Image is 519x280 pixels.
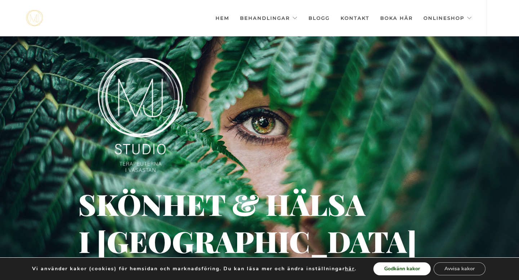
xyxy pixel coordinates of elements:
[32,266,356,272] p: Vi använder kakor (cookies) för hemsidan och marknadsföring. Du kan läsa mer och ändra inställnin...
[345,266,355,272] button: här
[373,262,431,275] button: Godkänn kakor
[26,10,43,26] img: mjstudio
[78,200,309,207] div: Skönhet & hälsa
[434,262,485,275] button: Avvisa kakor
[79,237,186,246] div: i [GEOGRAPHIC_DATA]
[26,10,43,26] a: mjstudio mjstudio mjstudio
